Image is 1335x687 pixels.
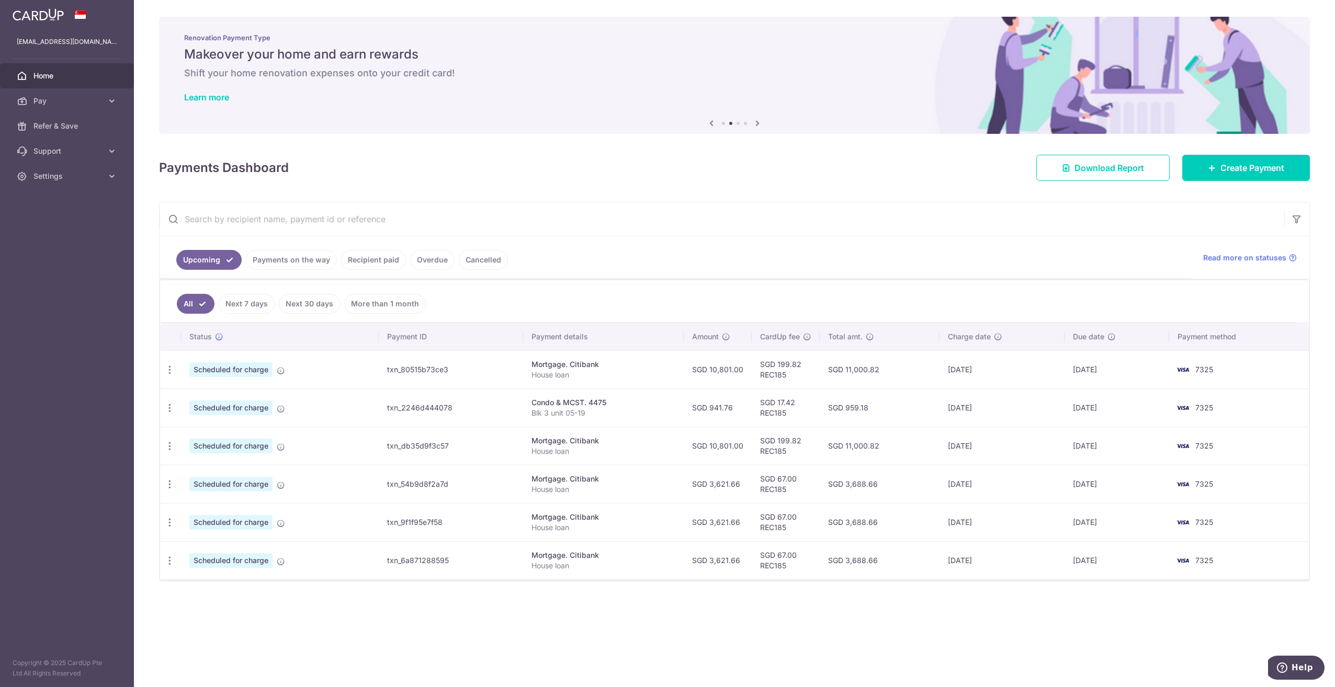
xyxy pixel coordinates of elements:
td: [DATE] [1065,465,1169,503]
p: Renovation Payment Type [184,33,1285,42]
span: Charge date [948,331,991,342]
td: SGD 199.82 REC185 [752,350,820,388]
a: Next 30 days [279,294,340,314]
td: [DATE] [940,541,1065,579]
td: SGD 3,621.66 [684,465,752,503]
p: House loan [531,370,676,380]
p: Blk 3 unit 05-19 [531,408,676,418]
a: Upcoming [176,250,242,270]
div: Condo & MCST. 4475 [531,397,676,408]
a: Next 7 days [219,294,275,314]
span: Scheduled for charge [189,477,273,491]
span: 7325 [1195,518,1213,526]
img: CardUp [13,8,64,21]
td: [DATE] [1065,541,1169,579]
td: [DATE] [1065,388,1169,427]
td: txn_2246d444078 [379,388,523,427]
td: [DATE] [940,388,1065,427]
p: House loan [531,560,676,571]
td: SGD 959.18 [820,388,939,427]
img: Bank Card [1172,554,1193,567]
td: txn_54b9d8f2a7d [379,465,523,503]
span: Home [33,71,103,81]
span: Scheduled for charge [189,439,273,453]
img: Renovation banner [159,17,1310,134]
td: [DATE] [1065,350,1169,388]
span: Read more on statuses [1203,253,1286,263]
td: txn_9f1f95e7f58 [379,503,523,541]
span: Support [33,146,103,156]
span: Scheduled for charge [189,515,273,530]
p: House loan [531,446,676,456]
span: Amount [692,331,719,342]
td: SGD 3,688.66 [820,541,939,579]
span: Due date [1073,331,1104,342]
span: Scheduled for charge [189,553,273,568]
img: Bank Card [1172,402,1193,414]
img: Bank Card [1172,478,1193,490]
span: 7325 [1195,556,1213,565]
div: Mortgage. Citibank [531,474,676,484]
a: Payments on the way [246,250,337,270]
a: Cancelled [459,250,508,270]
p: [EMAIL_ADDRESS][DOMAIN_NAME] [17,37,117,47]
span: 7325 [1195,365,1213,374]
td: txn_80515b73ce3 [379,350,523,388]
td: txn_6a871288595 [379,541,523,579]
td: SGD 3,688.66 [820,503,939,541]
td: [DATE] [1065,503,1169,541]
td: SGD 11,000.82 [820,350,939,388]
td: SGD 941.76 [684,388,752,427]
a: Recipient paid [341,250,406,270]
div: Mortgage. Citibank [531,359,676,370]
p: House loan [531,522,676,533]
span: 7325 [1195,479,1213,488]
a: All [177,294,214,314]
span: 7325 [1195,441,1213,450]
td: SGD 3,688.66 [820,465,939,503]
td: SGD 11,000.82 [820,427,939,465]
span: Create Payment [1220,162,1284,174]
td: SGD 3,621.66 [684,503,752,541]
a: Learn more [184,92,229,102]
span: Scheduled for charge [189,400,273,415]
input: Search by recipient name, payment id or reference [160,202,1284,236]
span: Settings [33,171,103,181]
td: SGD 67.00 REC185 [752,503,820,541]
td: [DATE] [940,465,1065,503]
th: Payment method [1169,323,1309,350]
img: Bank Card [1172,516,1193,529]
div: Mortgage. Citibank [531,436,676,446]
a: More than 1 month [344,294,426,314]
p: House loan [531,484,676,495]
span: Status [189,331,212,342]
td: [DATE] [940,427,1065,465]
td: SGD 10,801.00 [684,350,752,388]
th: Payment ID [379,323,523,350]
span: Download Report [1074,162,1144,174]
td: [DATE] [1065,427,1169,465]
a: Overdue [410,250,455,270]
td: [DATE] [940,350,1065,388]
h4: Payments Dashboard [159,158,289,177]
td: SGD 199.82 REC185 [752,427,820,465]
span: Refer & Save [33,121,103,131]
img: Bank Card [1172,440,1193,452]
span: 7325 [1195,403,1213,412]
td: SGD 3,621.66 [684,541,752,579]
span: CardUp fee [760,331,800,342]
td: [DATE] [940,503,1065,541]
a: Create Payment [1182,155,1310,181]
td: SGD 67.00 REC185 [752,465,820,503]
td: SGD 10,801.00 [684,427,752,465]
td: SGD 17.42 REC185 [752,388,820,427]
span: Scheduled for charge [189,362,273,377]
td: SGD 67.00 REC185 [752,541,820,579]
div: Mortgage. Citibank [531,512,676,522]
span: Total amt. [828,331,863,342]
span: Pay [33,96,103,106]
th: Payment details [523,323,684,350]
div: Mortgage. Citibank [531,550,676,560]
h5: Makeover your home and earn rewards [184,46,1285,63]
